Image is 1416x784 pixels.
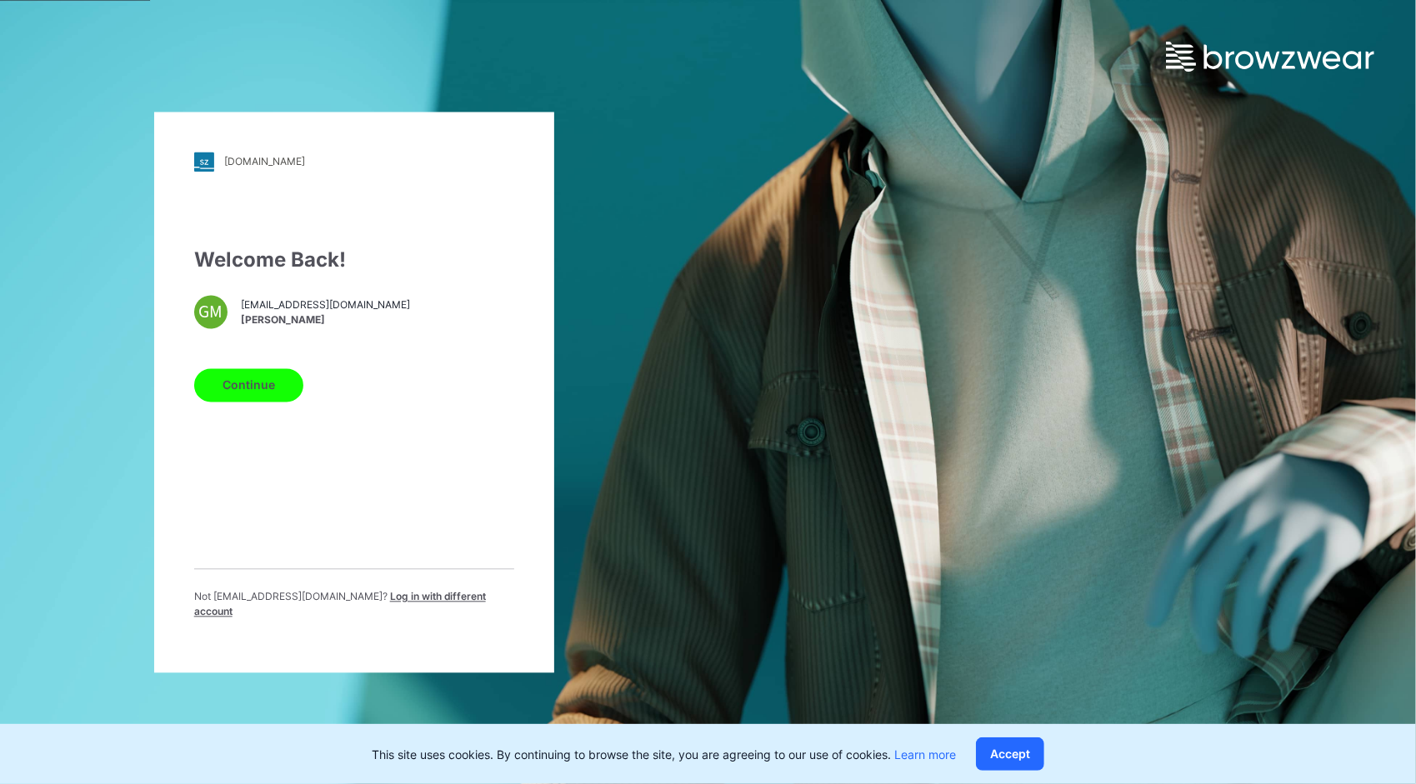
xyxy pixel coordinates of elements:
[194,589,514,619] p: Not [EMAIL_ADDRESS][DOMAIN_NAME] ?
[194,368,303,402] button: Continue
[194,245,514,275] div: Welcome Back!
[241,298,410,313] span: [EMAIL_ADDRESS][DOMAIN_NAME]
[976,737,1044,771] button: Accept
[894,747,956,762] a: Learn more
[1166,42,1374,72] img: browzwear-logo.e42bd6dac1945053ebaf764b6aa21510.svg
[241,313,410,328] span: [PERSON_NAME]
[194,152,214,172] img: stylezone-logo.562084cfcfab977791bfbf7441f1a819.svg
[194,152,514,172] a: [DOMAIN_NAME]
[372,746,956,763] p: This site uses cookies. By continuing to browse the site, you are agreeing to our use of cookies.
[194,295,228,328] div: GM
[224,156,305,168] div: [DOMAIN_NAME]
